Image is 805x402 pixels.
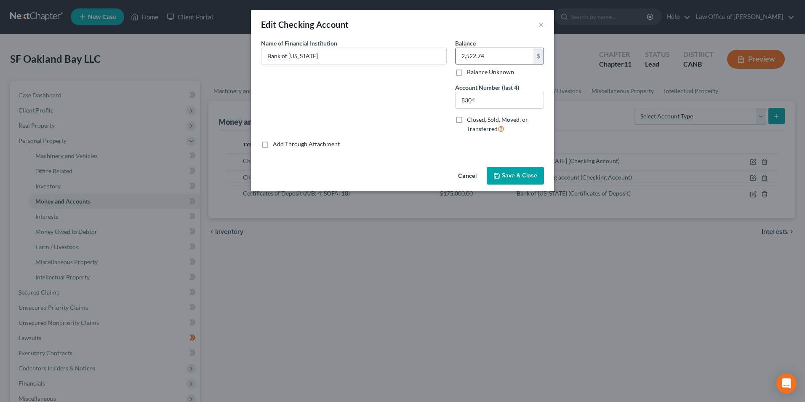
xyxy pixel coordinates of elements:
label: Balance [455,39,476,48]
span: Edit [261,19,277,29]
span: Checking Account [278,19,349,29]
label: Add Through Attachment [273,140,340,148]
div: Open Intercom Messenger [776,373,797,394]
input: Enter name... [261,48,446,64]
button: Save & Close [487,167,544,185]
label: Account Number (last 4) [455,83,519,92]
input: 0.00 [456,48,533,64]
input: XXXX [456,92,544,108]
label: Balance Unknown [467,68,514,76]
button: Cancel [451,168,483,185]
div: $ [533,48,544,64]
button: × [538,19,544,29]
span: Name of Financial Institution [261,40,337,47]
span: Save & Close [502,172,537,179]
span: Closed, Sold, Moved, or Transferred [467,116,528,132]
